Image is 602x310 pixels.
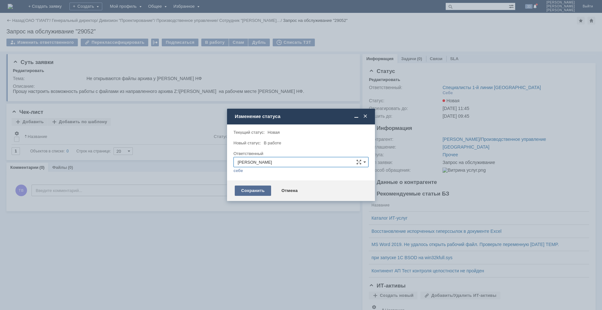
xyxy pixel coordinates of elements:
label: Новый статус: [233,141,261,145]
div: Ответственный [233,151,367,156]
span: Новая [268,130,280,135]
label: Текущий статус: [233,130,265,135]
a: себе [233,168,243,173]
span: В работе [264,141,281,145]
span: Сложная форма [356,160,361,165]
span: Закрыть [362,114,369,119]
div: Изменение статуса [235,114,369,119]
span: Свернуть (Ctrl + M) [353,114,360,119]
